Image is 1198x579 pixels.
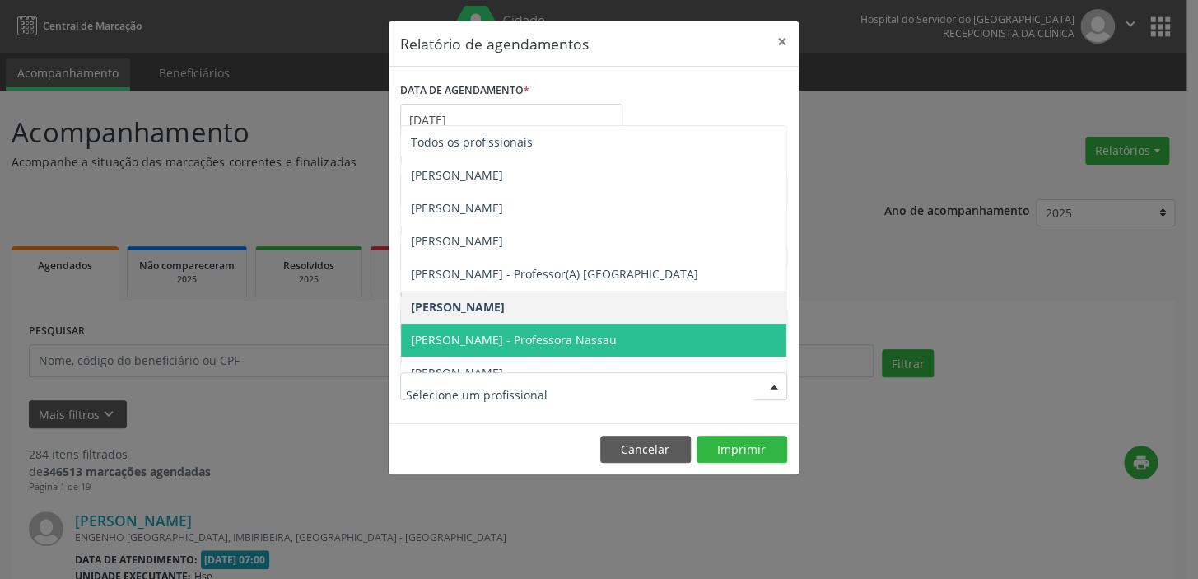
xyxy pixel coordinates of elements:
button: Cancelar [600,436,691,464]
span: Todos os profissionais [411,134,533,150]
span: [PERSON_NAME] [411,200,503,216]
input: Selecione um profissional [406,378,753,411]
span: [PERSON_NAME] [411,233,503,249]
span: [PERSON_NAME] [411,299,505,315]
button: Close [766,21,799,62]
button: Imprimir [697,436,787,464]
span: [PERSON_NAME] - Professora Nassau [411,332,617,348]
label: DATA DE AGENDAMENTO [400,78,529,104]
h5: Relatório de agendamentos [400,33,589,54]
input: Selecione uma data ou intervalo [400,104,622,137]
span: [PERSON_NAME] - Professor(A) [GEOGRAPHIC_DATA] [411,266,698,282]
span: [PERSON_NAME] [411,365,503,381]
span: [PERSON_NAME] [411,167,503,183]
